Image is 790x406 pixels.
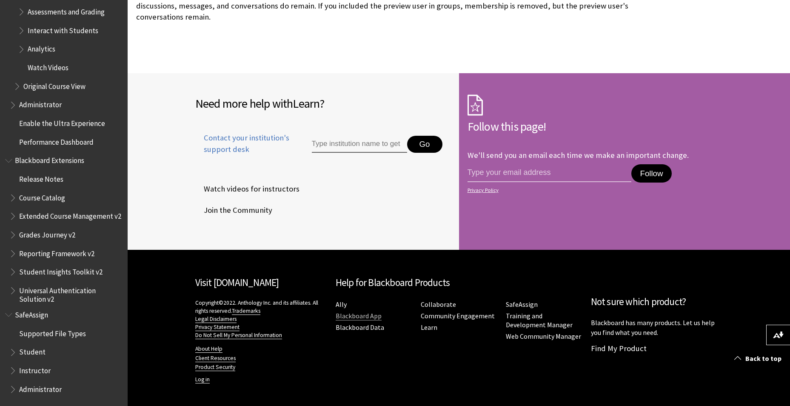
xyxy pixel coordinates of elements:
[19,345,46,357] span: Student
[421,323,437,332] a: Learn
[407,136,442,153] button: Go
[631,164,671,183] button: Follow
[195,376,210,383] a: Log in
[5,154,123,304] nav: Book outline for Blackboard Extensions
[15,308,48,319] span: SafeAssign
[468,117,723,135] h2: Follow this page!
[195,183,299,195] span: Watch videos for instructors
[468,187,720,193] a: Privacy Policy
[506,300,538,309] a: SafeAssign
[28,60,68,72] span: Watch Videos
[28,23,98,35] span: Interact with Students
[591,343,647,353] a: Find My Product
[28,5,105,16] span: Assessments and Grading
[468,150,689,160] p: We'll send you an email each time we make an important change.
[195,183,301,195] a: Watch videos for instructors
[19,135,94,146] span: Performance Dashboard
[195,355,236,362] a: Client Resources
[336,275,582,290] h2: Help for Blackboard Products
[591,294,723,309] h2: Not sure which product?
[468,164,632,182] input: email address
[336,300,347,309] a: Ally
[19,209,121,220] span: Extended Course Management v2
[23,79,86,91] span: Original Course View
[421,300,456,309] a: Collaborate
[506,312,573,329] a: Training and Development Manager
[19,382,62,394] span: Administrator
[336,323,384,332] a: Blackboard Data
[336,312,382,320] a: Blackboard App
[19,116,105,128] span: Enable the Ultra Experience
[5,308,123,396] nav: Book outline for Blackboard SafeAssign
[19,228,75,239] span: Grades Journey v2
[195,323,240,331] a: Privacy Statement
[293,96,319,111] span: Learn
[195,204,272,217] span: Join the Community
[19,172,63,183] span: Release Notes
[195,332,282,339] a: Do Not Sell My Personal Information
[195,132,292,165] a: Contact your institution's support desk
[19,326,86,338] span: Supported File Types
[28,42,55,54] span: Analytics
[19,246,94,258] span: Reporting Framework v2
[195,204,274,217] a: Join the Community
[232,307,260,315] a: Trademarks
[421,312,495,320] a: Community Engagement
[19,265,103,276] span: Student Insights Toolkit v2
[312,136,407,153] input: Type institution name to get support
[195,315,237,323] a: Legal Disclaimers
[195,345,222,353] a: About Help
[195,363,235,371] a: Product Security
[195,276,279,289] a: Visit [DOMAIN_NAME]
[468,94,483,116] img: Subscription Icon
[19,283,122,303] span: Universal Authentication Solution v2
[19,98,62,109] span: Administrator
[506,332,581,341] a: Web Community Manager
[15,154,84,165] span: Blackboard Extensions
[195,299,327,339] p: Copyright©2022. Anthology Inc. and its affiliates. All rights reserved.
[19,363,51,375] span: Instructor
[195,132,292,154] span: Contact your institution's support desk
[19,191,65,202] span: Course Catalog
[591,318,723,337] p: Blackboard has many products. Let us help you find what you need.
[728,351,790,366] a: Back to top
[195,94,451,112] h2: Need more help with ?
